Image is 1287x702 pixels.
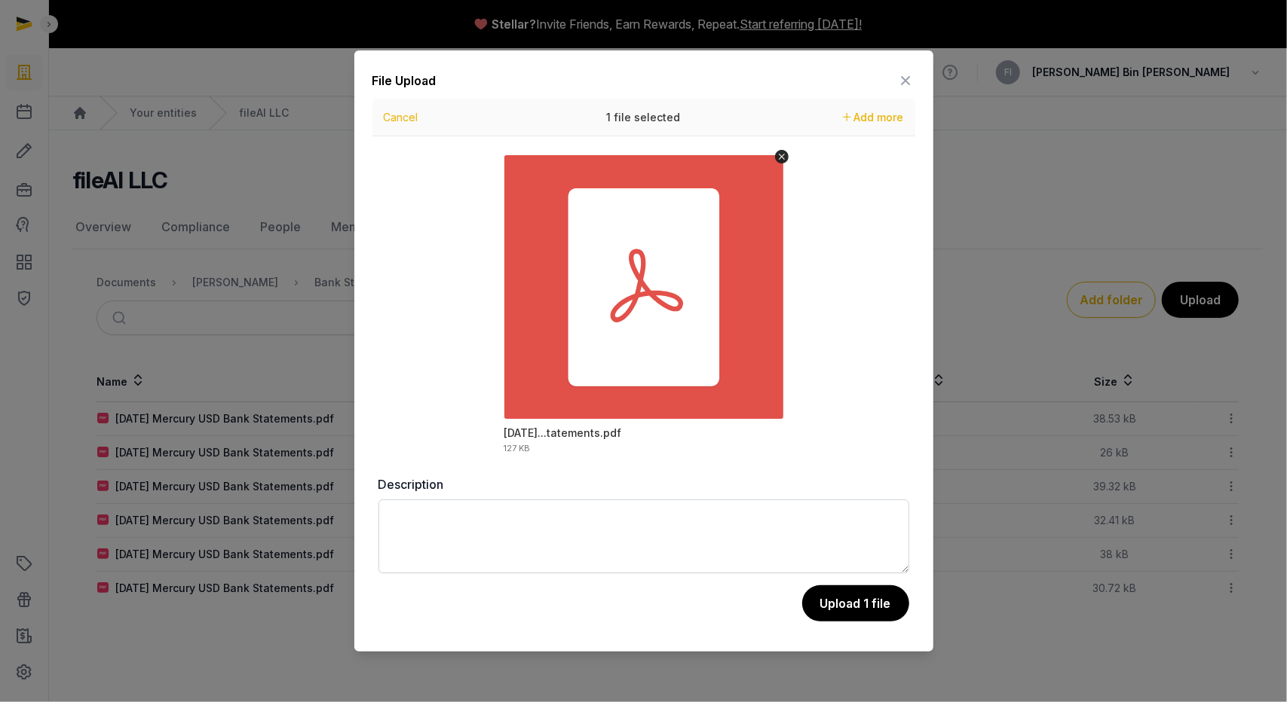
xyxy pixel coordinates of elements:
div: File Upload [372,72,437,90]
div: 1 file selected [531,99,757,136]
button: Add more files [837,107,910,128]
div: Uppy Dashboard [372,99,915,475]
label: Description [378,475,909,493]
div: 127 KB [504,444,531,453]
iframe: Chat Widget [1016,527,1287,702]
button: Upload 1 file [802,585,909,621]
button: Cancel [379,107,423,128]
span: Add more [854,111,904,124]
div: 8. August 2025 Mercury USD Bank Statements.pdf [504,426,622,441]
button: Remove file [775,150,789,163]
